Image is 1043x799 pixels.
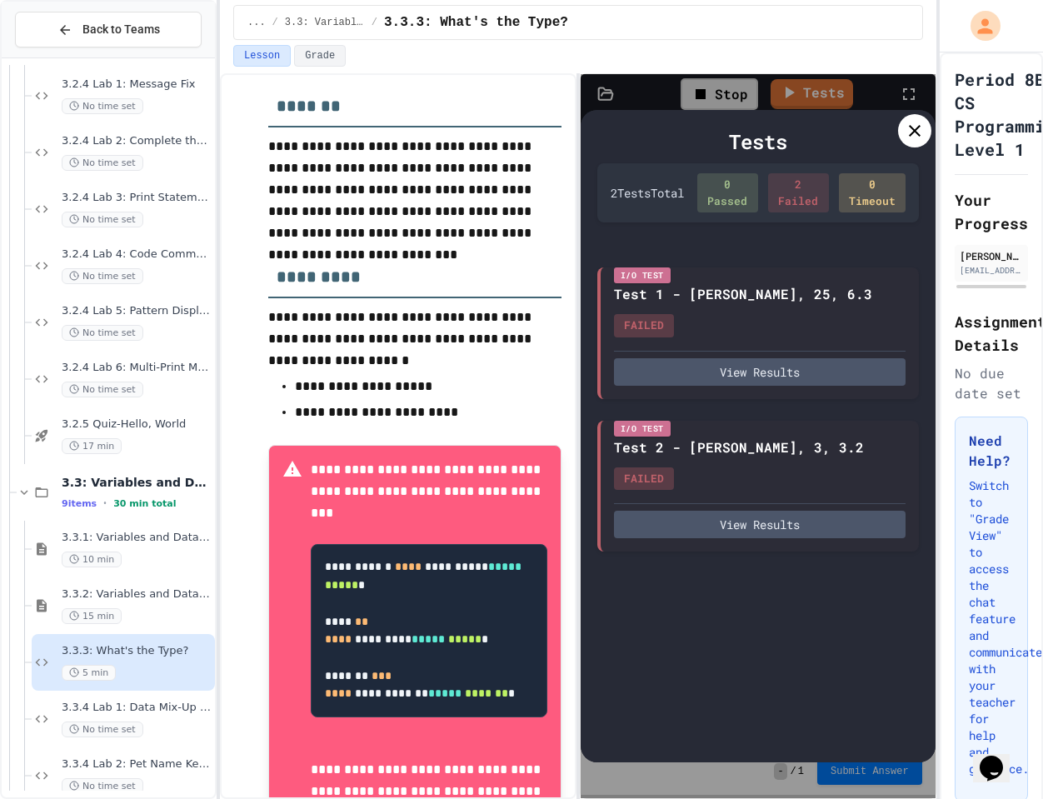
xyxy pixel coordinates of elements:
[62,438,122,454] span: 17 min
[960,248,1023,263] div: [PERSON_NAME]
[62,382,143,397] span: No time set
[285,16,365,29] span: 3.3: Variables and Data Types
[62,531,212,545] span: 3.3.1: Variables and Data Types
[62,608,122,624] span: 15 min
[614,467,674,491] div: FAILED
[768,173,829,212] div: 2 Failed
[697,173,758,212] div: 0 Passed
[62,212,143,227] span: No time set
[614,421,671,437] div: I/O Test
[62,701,212,715] span: 3.3.4 Lab 1: Data Mix-Up Fix
[62,155,143,171] span: No time set
[62,587,212,602] span: 3.3.2: Variables and Data Types - Review
[62,475,212,490] span: 3.3: Variables and Data Types
[955,363,1028,403] div: No due date set
[294,45,346,67] button: Grade
[247,16,266,29] span: ...
[611,184,684,202] div: 2 Test s Total
[62,304,212,318] span: 3.2.4 Lab 5: Pattern Display Challenge
[372,16,377,29] span: /
[614,267,671,283] div: I/O Test
[233,45,291,67] button: Lesson
[62,498,97,509] span: 9 items
[614,437,864,457] div: Test 2 - [PERSON_NAME], 3, 3.2
[62,325,143,341] span: No time set
[62,268,143,284] span: No time set
[969,431,1014,471] h3: Need Help?
[614,314,674,337] div: FAILED
[82,21,160,38] span: Back to Teams
[960,264,1023,277] div: [EMAIL_ADDRESS][DOMAIN_NAME]
[62,722,143,737] span: No time set
[614,511,906,538] button: View Results
[62,247,212,262] span: 3.2.4 Lab 4: Code Commentary Creator
[272,16,278,29] span: /
[62,134,212,148] span: 3.2.4 Lab 2: Complete the Greeting
[839,173,906,212] div: 0 Timeout
[113,498,176,509] span: 30 min total
[973,732,1026,782] iframe: chat widget
[62,417,212,432] span: 3.2.5 Quiz-Hello, World
[955,188,1028,235] h2: Your Progress
[62,98,143,114] span: No time set
[597,127,919,157] div: Tests
[614,358,906,386] button: View Results
[62,191,212,205] span: 3.2.4 Lab 3: Print Statement Repair
[62,757,212,772] span: 3.3.4 Lab 2: Pet Name Keeper
[103,497,107,510] span: •
[15,12,202,47] button: Back to Teams
[62,77,212,92] span: 3.2.4 Lab 1: Message Fix
[62,665,116,681] span: 5 min
[62,644,212,658] span: 3.3.3: What's the Type?
[969,477,1014,777] p: Switch to "Grade View" to access the chat feature and communicate with your teacher for help and ...
[62,778,143,794] span: No time set
[955,310,1028,357] h2: Assignment Details
[62,361,212,375] span: 3.2.4 Lab 6: Multi-Print Message
[614,284,872,304] div: Test 1 - [PERSON_NAME], 25, 6.3
[384,12,568,32] span: 3.3.3: What's the Type?
[62,552,122,567] span: 10 min
[953,7,1005,45] div: My Account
